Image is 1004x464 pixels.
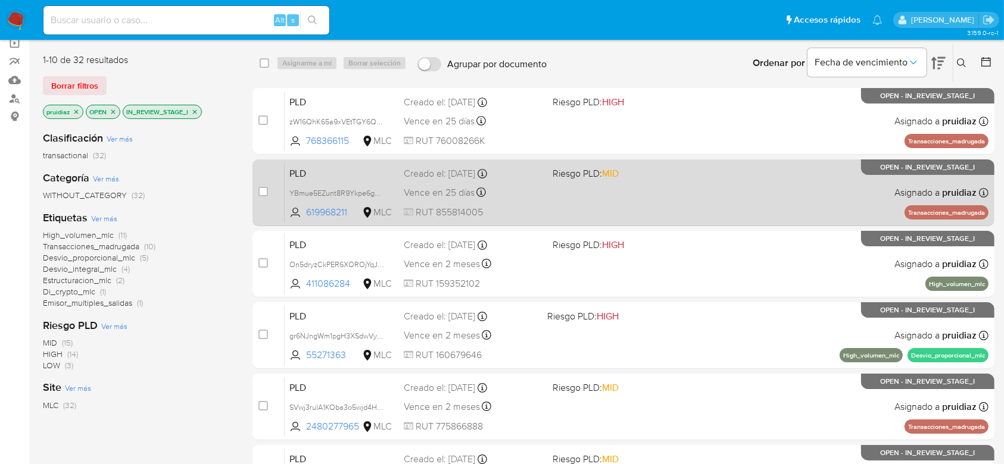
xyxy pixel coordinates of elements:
a: Notificaciones [872,15,883,25]
a: Salir [983,14,995,26]
span: Accesos rápidos [794,14,860,26]
button: search-icon [300,12,325,29]
input: Buscar usuario o caso... [43,12,329,28]
p: pablo.ruidiaz@mercadolibre.com [911,14,978,26]
span: Alt [275,14,285,26]
span: 3.159.0-rc-1 [967,28,998,37]
span: s [291,14,295,26]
